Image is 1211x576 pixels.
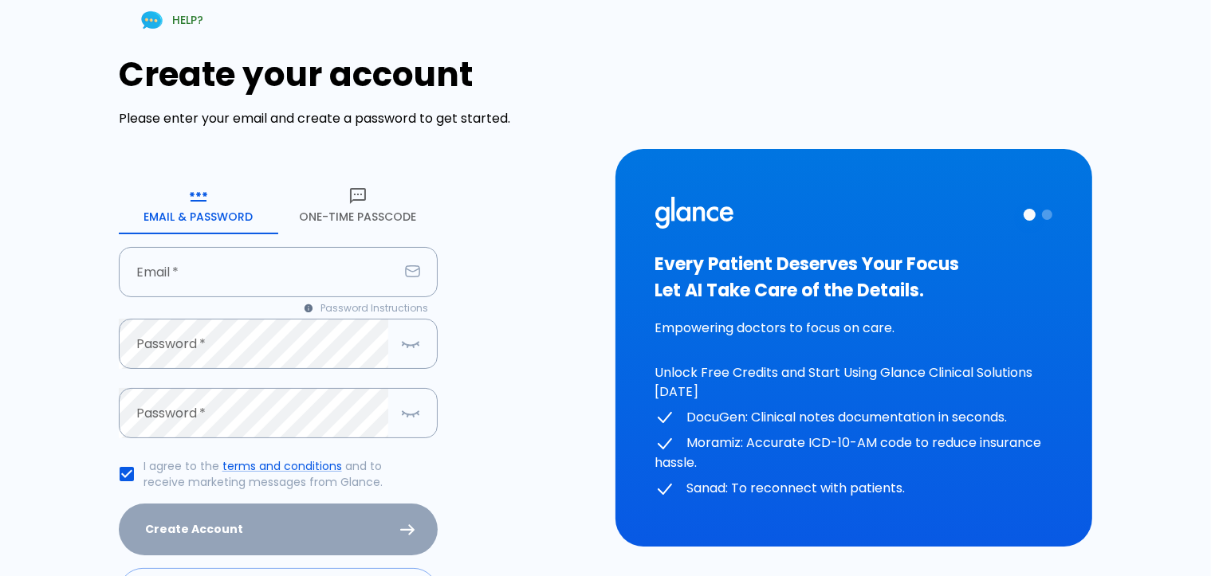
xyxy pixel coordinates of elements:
button: Password Instructions [295,297,438,319]
button: Email & Password [119,177,278,234]
span: Password Instructions [320,300,428,316]
p: I agree to the and to receive marketing messages from Glance. [144,458,425,490]
p: Unlock Free Credits and Start Using Glance Clinical Solutions [DATE] [655,363,1053,402]
a: terms and conditions [222,458,342,474]
button: One-Time Passcode [278,177,438,234]
h1: Create your account [119,55,596,94]
p: Please enter your email and create a password to get started. [119,109,596,128]
h3: Every Patient Deserves Your Focus Let AI Take Care of the Details. [655,251,1053,304]
img: Chat Support [138,6,166,34]
p: DocuGen: Clinical notes documentation in seconds. [655,408,1053,428]
p: Sanad: To reconnect with patients. [655,479,1053,499]
p: Empowering doctors to focus on care. [655,319,1053,338]
input: your.email@example.com [119,247,399,297]
p: Moramiz: Accurate ICD-10-AM code to reduce insurance hassle. [655,433,1053,472]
